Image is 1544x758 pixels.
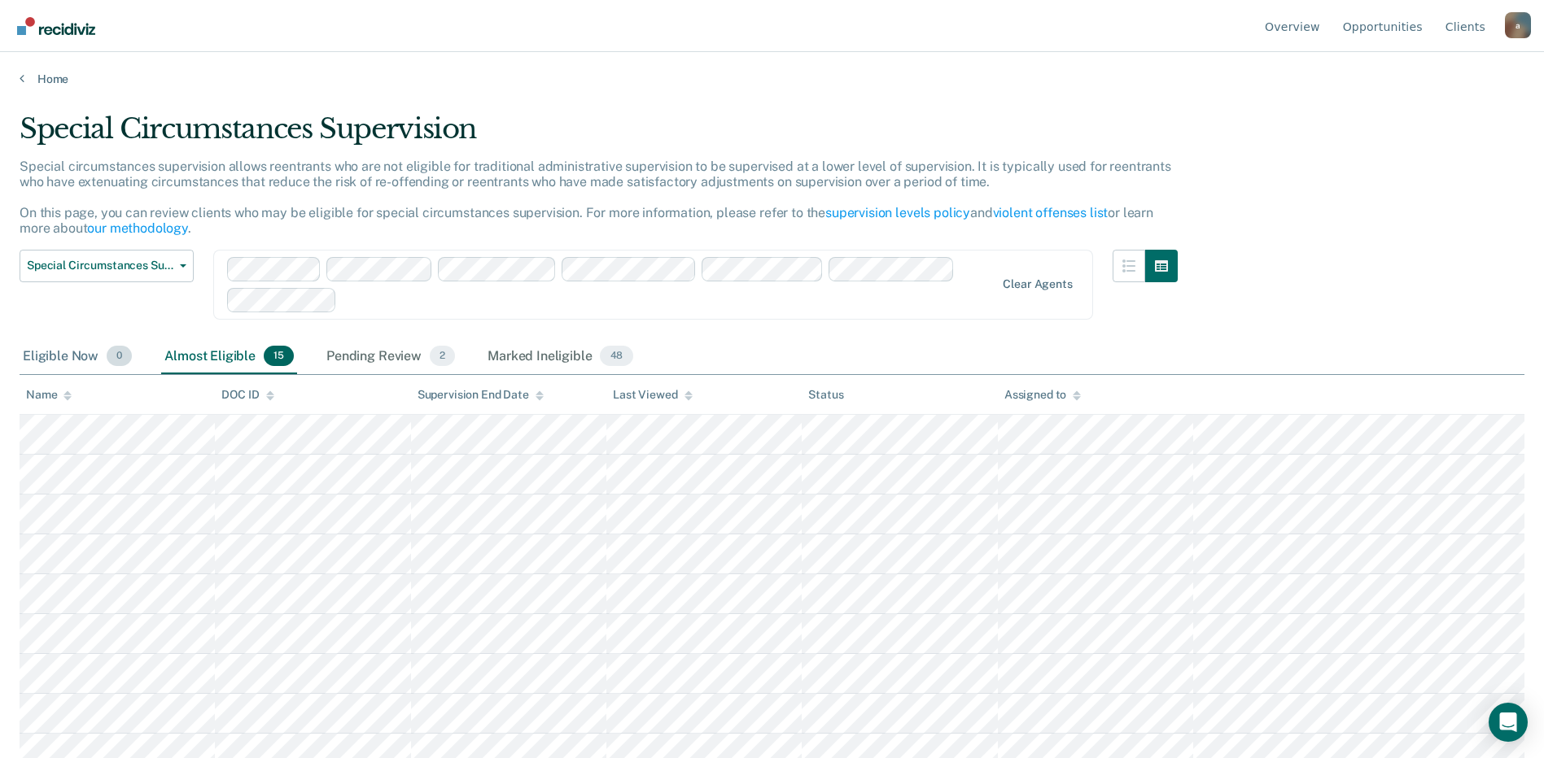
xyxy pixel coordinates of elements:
[1489,703,1528,742] div: Open Intercom Messenger
[993,205,1109,220] a: violent offenses list
[20,112,1178,159] div: Special Circumstances Supervision
[107,346,132,367] span: 0
[20,339,135,375] div: Eligible Now0
[484,339,636,375] div: Marked Ineligible48
[323,339,458,375] div: Pending Review2
[1505,12,1531,38] button: Profile dropdown button
[20,250,194,282] button: Special Circumstances Supervision
[1003,277,1072,291] div: Clear agents
[808,388,843,402] div: Status
[17,17,95,35] img: Recidiviz
[418,388,544,402] div: Supervision End Date
[26,388,72,402] div: Name
[430,346,455,367] span: 2
[221,388,273,402] div: DOC ID
[613,388,692,402] div: Last Viewed
[20,72,1524,86] a: Home
[825,205,970,220] a: supervision levels policy
[161,339,297,375] div: Almost Eligible15
[87,220,188,236] a: our methodology
[1505,12,1531,38] div: a
[264,346,294,367] span: 15
[27,259,173,272] span: Special Circumstances Supervision
[20,159,1171,237] p: Special circumstances supervision allows reentrants who are not eligible for traditional administ...
[1004,388,1081,402] div: Assigned to
[600,346,632,367] span: 48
